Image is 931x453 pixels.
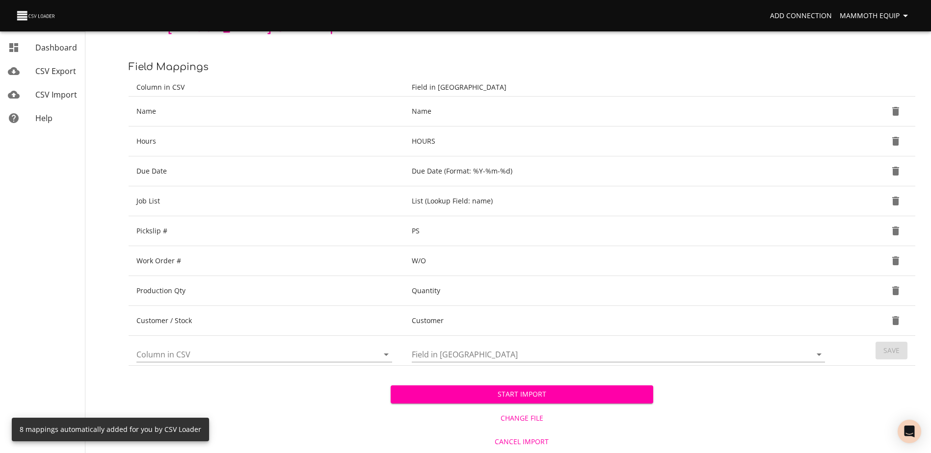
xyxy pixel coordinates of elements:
[391,433,653,451] button: Cancel Import
[884,279,907,302] button: Delete
[404,186,837,216] td: List (Lookup Field: name)
[16,9,57,23] img: CSV Loader
[884,219,907,243] button: Delete
[404,126,837,156] td: HOURS
[35,89,77,100] span: CSV Import
[129,97,404,126] td: Name
[129,78,404,97] th: Column in CSV
[884,249,907,273] button: Delete
[399,388,645,401] span: Start Import
[35,66,76,76] span: CSV Export
[395,412,649,425] span: Change File
[404,276,837,306] td: Quantity
[404,216,837,246] td: PS
[812,348,826,361] button: Open
[129,61,209,73] span: Field Mappings
[391,409,653,428] button: Change File
[129,306,404,336] td: Customer / Stock
[379,348,393,361] button: Open
[766,7,836,25] a: Add Connection
[129,276,404,306] td: Production Qty
[20,421,201,438] div: 8 mappings automatically added for you by CSV Loader
[404,156,837,186] td: Due Date (Format: %Y-%m-%d)
[129,186,404,216] td: Job List
[884,309,907,332] button: Delete
[840,10,911,22] span: Mammoth Equip
[129,246,404,276] td: Work Order #
[884,100,907,123] button: Delete
[404,246,837,276] td: W/O
[404,78,837,97] th: Field in [GEOGRAPHIC_DATA]
[884,129,907,153] button: Delete
[404,97,837,126] td: Name
[391,385,653,403] button: Start Import
[35,42,77,53] span: Dashboard
[884,159,907,183] button: Delete
[898,420,921,443] div: Open Intercom Messenger
[129,156,404,186] td: Due Date
[836,7,915,25] button: Mammoth Equip
[884,189,907,213] button: Delete
[404,306,837,336] td: Customer
[129,126,404,156] td: Hours
[35,113,53,124] span: Help
[395,436,649,448] span: Cancel Import
[770,10,832,22] span: Add Connection
[129,216,404,246] td: Pickslip #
